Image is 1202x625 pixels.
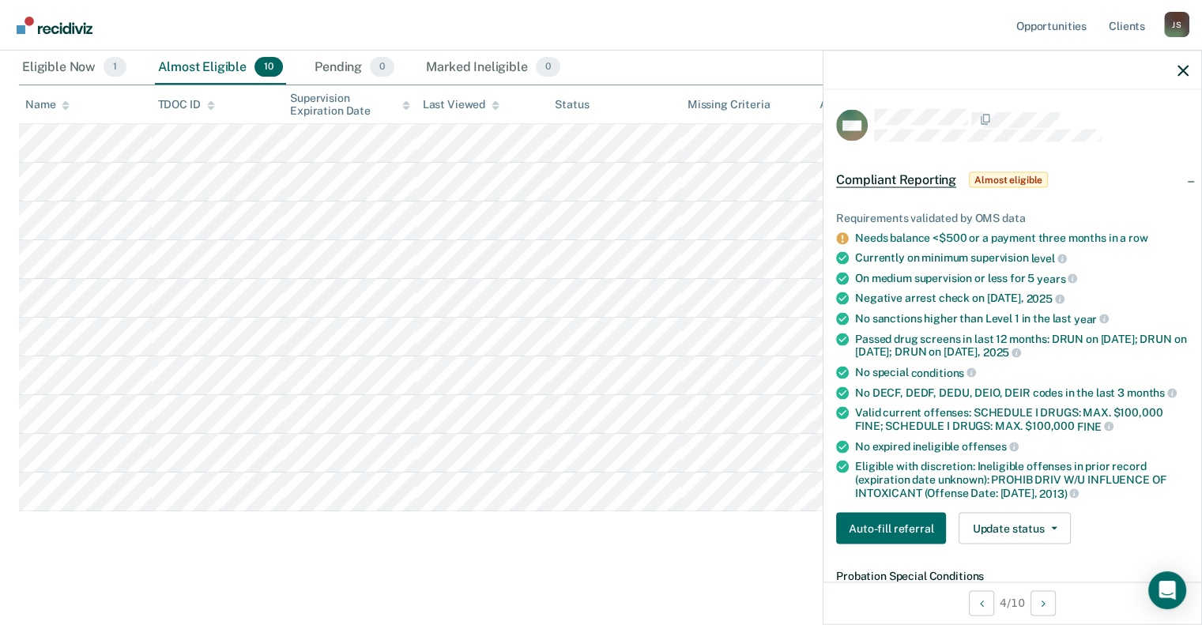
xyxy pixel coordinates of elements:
[423,51,563,85] div: Marked Ineligible
[836,212,1189,225] div: Requirements validated by OMS data
[311,51,398,85] div: Pending
[25,98,70,111] div: Name
[1077,420,1113,432] span: FINE
[855,460,1189,500] div: Eligible with discretion: Ineligible offenses in prior record (expiration date unknown): PROHIB D...
[1037,272,1077,284] span: years
[104,57,126,77] span: 1
[910,366,975,378] span: conditions
[290,92,410,119] div: Supervision Expiration Date
[855,232,1147,244] a: Needs balance <$500 or a payment three months in a row
[1031,590,1056,616] button: Next Opportunity
[1039,487,1079,499] span: 2013)
[983,346,1021,359] span: 2025
[688,98,771,111] div: Missing Criteria
[855,386,1189,400] div: No DECF, DEDF, DEDU, DEIO, DEIR codes in the last 3
[1127,386,1177,399] span: months
[1074,312,1109,325] span: year
[820,98,894,111] div: Assigned to
[836,172,956,188] span: Compliant Reporting
[836,570,1189,583] dt: Probation Special Conditions
[19,51,130,85] div: Eligible Now
[1164,12,1189,37] div: J S
[370,57,394,77] span: 0
[969,590,994,616] button: Previous Opportunity
[17,17,92,34] img: Recidiviz
[1164,12,1189,37] button: Profile dropdown button
[1148,571,1186,609] div: Open Intercom Messenger
[155,51,286,85] div: Almost Eligible
[855,439,1189,454] div: No expired ineligible
[555,98,589,111] div: Status
[855,292,1189,306] div: Negative arrest check on [DATE],
[823,582,1201,623] div: 4 / 10
[836,513,946,544] button: Auto-fill referral
[823,155,1201,205] div: Compliant ReportingAlmost eligible
[158,98,215,111] div: TDOC ID
[836,513,952,544] a: Navigate to form link
[962,440,1019,453] span: offenses
[969,172,1048,188] span: Almost eligible
[254,57,283,77] span: 10
[855,332,1189,359] div: Passed drug screens in last 12 months: DRUN on [DATE]; DRUN on [DATE]; DRUN on [DATE],
[423,98,499,111] div: Last Viewed
[959,513,1070,544] button: Update status
[855,365,1189,379] div: No special
[855,271,1189,285] div: On medium supervision or less for 5
[536,57,560,77] span: 0
[855,251,1189,265] div: Currently on minimum supervision
[1031,251,1066,264] span: level
[855,406,1189,433] div: Valid current offenses: SCHEDULE I DRUGS: MAX. $100,000 FINE; SCHEDULE I DRUGS: MAX. $100,000
[1026,292,1064,305] span: 2025
[855,311,1189,326] div: No sanctions higher than Level 1 in the last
